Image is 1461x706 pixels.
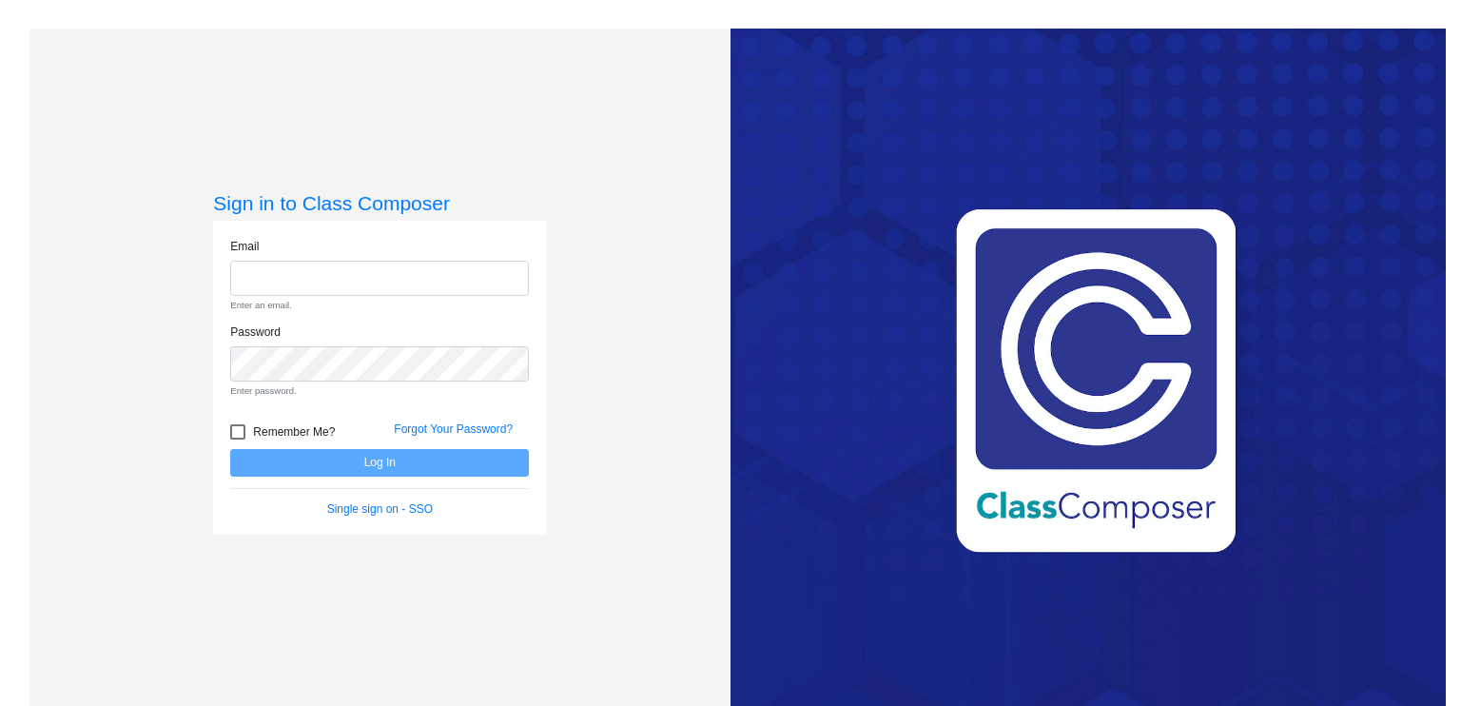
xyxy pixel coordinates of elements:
span: Remember Me? [253,421,335,443]
small: Enter an email. [230,299,529,312]
small: Enter password. [230,384,529,398]
h3: Sign in to Class Composer [213,191,546,215]
label: Email [230,238,259,255]
a: Single sign on - SSO [327,502,433,516]
a: Forgot Your Password? [394,422,513,436]
label: Password [230,324,281,341]
button: Log In [230,449,529,477]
